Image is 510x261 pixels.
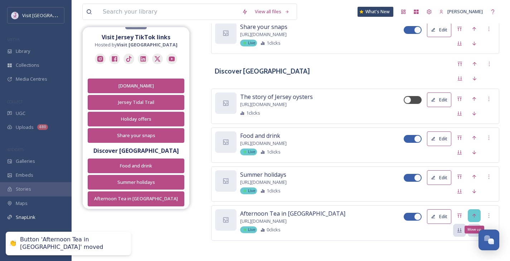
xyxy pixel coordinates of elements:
[240,187,257,194] div: Live
[427,170,451,185] button: Edit
[479,230,499,250] button: Open Chat
[16,62,39,69] span: Collections
[240,22,287,31] span: Share your snaps
[16,48,30,55] span: Library
[9,240,16,247] div: 👏
[240,226,257,233] div: Live
[92,82,180,89] div: [DOMAIN_NAME]
[37,124,48,130] div: 480
[267,187,281,194] span: 1 clicks
[240,140,287,147] span: [URL][DOMAIN_NAME]
[88,79,184,93] button: [DOMAIN_NAME]
[240,101,287,108] span: [URL][DOMAIN_NAME]
[16,76,47,82] span: Media Centres
[240,131,280,140] span: Food and drink
[240,92,313,101] span: The story of Jersey oysters
[88,112,184,126] button: Holiday offers
[20,236,124,251] div: Button 'Afternoon Tea in [GEOGRAPHIC_DATA]' moved
[267,226,281,233] span: 0 clicks
[88,191,184,206] button: Afternoon Tea in [GEOGRAPHIC_DATA]
[22,12,78,19] span: Visit [GEOGRAPHIC_DATA]
[267,40,281,46] span: 1 clicks
[99,4,238,20] input: Search your library
[267,149,281,155] span: 1 clicks
[88,128,184,143] button: Share your snaps
[240,209,345,218] span: Afternoon Tea in [GEOGRAPHIC_DATA]
[11,12,19,19] img: Events-Jersey-Logo.png
[93,147,179,155] strong: Discover [GEOGRAPHIC_DATA]
[102,33,170,41] strong: Visit Jersey TikTok links
[16,158,35,165] span: Galleries
[7,99,23,104] span: COLLECT
[92,99,180,106] div: Jersey Tidal Trail
[117,41,178,48] strong: Visit [GEOGRAPHIC_DATA]
[240,31,287,38] span: [URL][DOMAIN_NAME]
[16,124,34,131] span: Uploads
[465,226,484,234] div: Move up
[88,175,184,190] button: Summer holidays
[92,132,180,139] div: Share your snaps
[92,116,180,122] div: Holiday offers
[251,5,293,19] a: View all files
[240,40,257,46] div: Live
[95,41,178,48] span: Hosted by
[7,147,24,152] span: WIDGETS
[427,131,451,146] button: Edit
[240,179,287,186] span: [URL][DOMAIN_NAME]
[16,172,33,179] span: Embeds
[88,159,184,173] button: Food and drink
[88,95,184,110] button: Jersey Tidal Trail
[16,214,35,221] span: SnapLink
[358,7,393,17] a: What's New
[16,200,28,207] span: Maps
[427,22,451,37] button: Edit
[447,8,483,15] span: [PERSON_NAME]
[92,195,180,202] div: Afternoon Tea in [GEOGRAPHIC_DATA]
[92,179,180,186] div: Summer holidays
[16,186,31,192] span: Stories
[7,37,20,42] span: MEDIA
[92,162,180,169] div: Food and drink
[246,110,260,116] span: 1 clicks
[436,5,486,19] a: [PERSON_NAME]
[240,218,287,225] span: [URL][DOMAIN_NAME]
[215,66,310,76] h3: Discover [GEOGRAPHIC_DATA]
[427,209,451,224] button: Edit
[240,170,286,179] span: Summer holidays
[427,92,451,107] button: Edit
[240,149,257,155] div: Live
[16,110,25,117] span: UGC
